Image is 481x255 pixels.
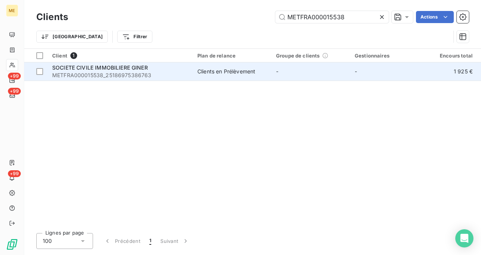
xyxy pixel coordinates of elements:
[36,31,108,43] button: [GEOGRAPHIC_DATA]
[276,53,320,59] span: Groupe de clients
[8,73,21,79] span: +99
[416,11,454,23] button: Actions
[429,62,477,81] td: 1 925 €
[433,53,473,59] div: Encours total
[52,72,188,79] span: METFRA000015538_25186975386763
[36,10,68,24] h3: Clients
[99,233,145,249] button: Précédent
[43,237,52,245] span: 100
[6,74,18,86] a: +99
[455,229,473,247] div: Open Intercom Messenger
[70,52,77,59] span: 1
[197,53,267,59] div: Plan de relance
[6,89,18,101] a: +99
[52,53,67,59] span: Client
[6,5,18,17] div: ME
[197,68,255,75] div: Clients en Prélèvement
[355,68,357,75] span: -
[8,88,21,95] span: +99
[52,64,148,71] span: SOCIETE CIVILE IMMOBILIERE GINER
[117,31,152,43] button: Filtrer
[156,233,194,249] button: Suivant
[275,11,389,23] input: Rechercher
[276,68,278,75] span: -
[6,238,18,250] img: Logo LeanPay
[149,237,151,245] span: 1
[145,233,156,249] button: 1
[355,53,424,59] div: Gestionnaires
[8,170,21,177] span: +99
